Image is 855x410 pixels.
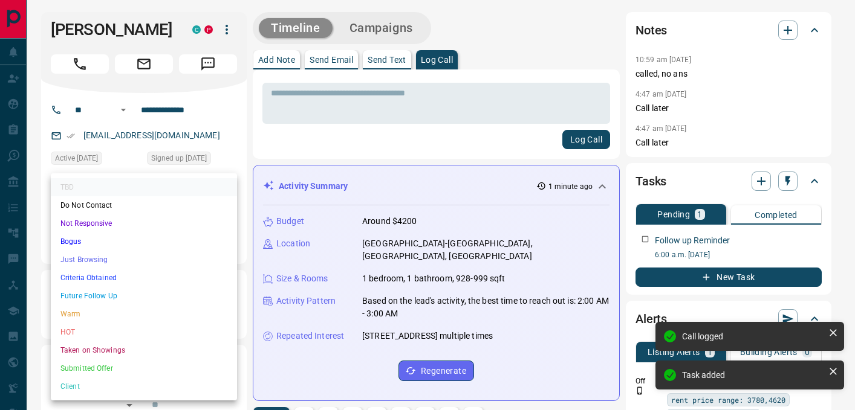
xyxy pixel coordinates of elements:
li: HOT [51,323,237,341]
li: Submitted Offer [51,359,237,377]
li: Warm [51,305,237,323]
li: Bogus [51,232,237,251]
li: Future Follow Up [51,287,237,305]
li: Taken on Showings [51,341,237,359]
li: Do Not Contact [51,196,237,214]
li: Client [51,377,237,396]
li: Just Browsing [51,251,237,269]
li: Not Responsive [51,214,237,232]
div: Task added [682,370,824,380]
div: Call logged [682,332,824,341]
li: Criteria Obtained [51,269,237,287]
